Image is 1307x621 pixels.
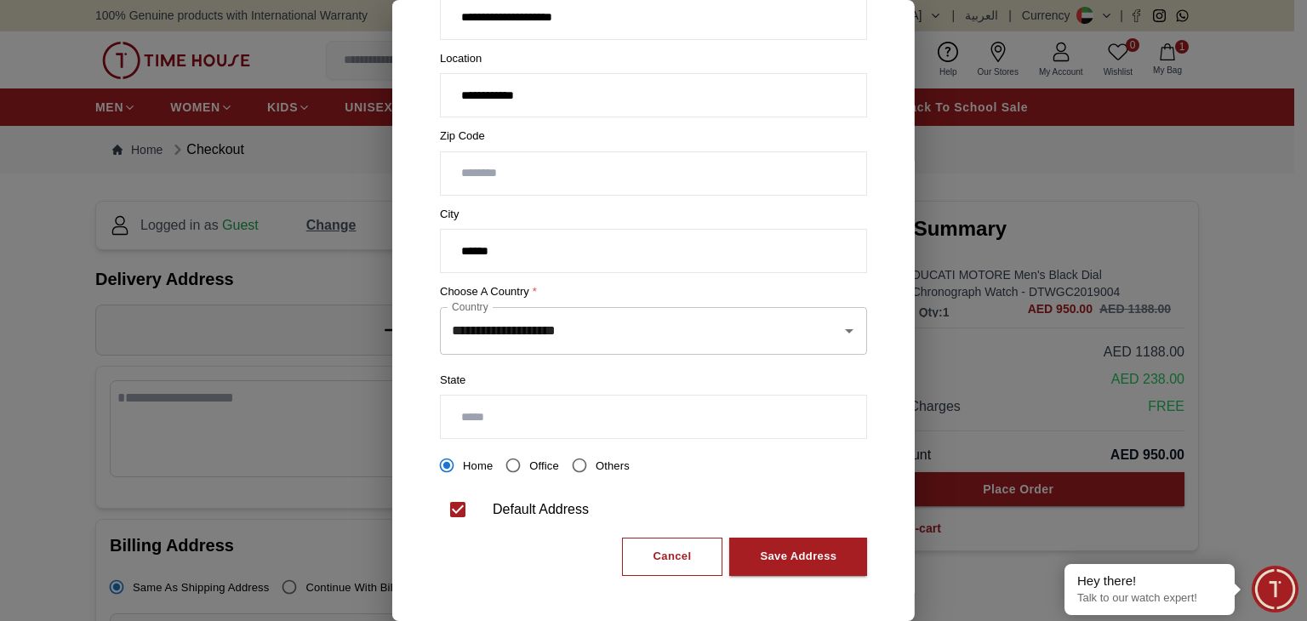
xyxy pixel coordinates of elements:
span: Home [463,459,493,472]
div: Default Address [493,499,589,520]
span: Office [529,459,559,472]
div: Hey there! [1077,573,1222,590]
span: Others [596,459,630,472]
label: Country [452,299,488,314]
div: Chat Widget [1252,566,1298,612]
button: Cancel [621,538,722,576]
button: Open [837,319,861,343]
label: Location [440,50,867,67]
label: State [440,372,867,389]
p: Talk to our watch expert! [1077,591,1222,606]
button: Save Address [729,538,867,576]
label: Choose a country [440,283,867,300]
div: Cancel [653,547,691,567]
div: Save Address [760,547,836,567]
label: Zip Code [440,128,867,145]
label: City [440,206,867,223]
